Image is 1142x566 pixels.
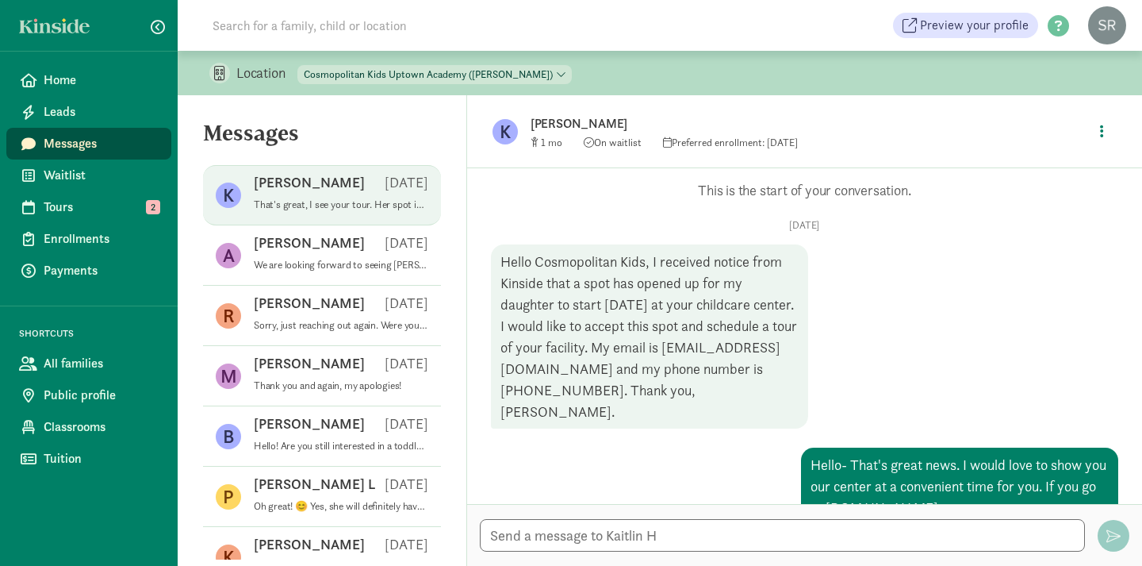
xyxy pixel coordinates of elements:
span: Classrooms [44,418,159,437]
p: [DATE] [385,354,428,373]
p: Hello! Are you still interested in a toddler spot at our center? [254,440,428,452]
a: All families [6,348,171,379]
span: Home [44,71,159,90]
a: Public profile [6,379,171,411]
span: Tuition [44,449,159,468]
figure: K [216,183,241,208]
p: We are looking forward to seeing [PERSON_NAME] again [DATE]!:) [254,259,428,271]
figure: P [216,484,241,510]
p: [DATE] [385,414,428,433]
figure: B [216,424,241,449]
a: Messages [6,128,171,160]
p: [PERSON_NAME] [531,113,1030,135]
span: Tours [44,198,159,217]
p: [DATE] [385,535,428,554]
span: Waitlist [44,166,159,185]
a: Enrollments [6,223,171,255]
p: [PERSON_NAME] [254,535,365,554]
p: [PERSON_NAME] [254,233,365,252]
h5: Messages [178,121,466,159]
p: Thank you and again, my apologies! [254,379,428,392]
p: [PERSON_NAME] [254,294,365,313]
a: Tuition [6,443,171,475]
figure: K [492,119,518,144]
p: [DATE] [385,475,428,494]
figure: R [216,303,241,329]
figure: M [216,364,241,389]
p: [DATE] [385,294,428,313]
p: Sorry, just reaching out again. Were you able to find other care. My apologies, for some reason I... [254,319,428,332]
a: Home [6,64,171,96]
figure: A [216,243,241,268]
span: Preferred enrollment: [DATE] [663,136,798,149]
p: [PERSON_NAME] [254,414,365,433]
span: Public profile [44,386,159,405]
a: Preview your profile [893,13,1038,38]
input: Search for a family, child or location [203,10,648,41]
p: [DATE] [385,173,428,192]
span: Payments [44,261,159,280]
span: 1 [541,136,562,149]
p: [PERSON_NAME] [254,173,365,192]
p: Oh great! 😊 Yes, she will definitely have a spot in our young Waddler Room and we will see you on... [254,500,428,513]
span: All families [44,354,159,373]
p: Location [236,64,297,83]
span: Leads [44,102,159,121]
div: Hello Cosmopolitan Kids, I received notice from Kinside that a spot has opened up for my daughter... [491,244,808,429]
span: 2 [146,200,160,214]
span: Preview your profile [920,16,1029,35]
span: Enrollments [44,229,159,248]
a: Waitlist [6,160,171,191]
a: Tours 2 [6,191,171,223]
p: [DATE] [491,219,1118,232]
p: That's great, I see your tour. Her spot is secured so no need to do anything else at this point. ... [254,198,428,211]
a: Payments [6,255,171,287]
p: [PERSON_NAME] [254,354,365,373]
p: [PERSON_NAME] L [254,475,375,494]
p: This is the start of your conversation. [491,181,1118,200]
span: On waitlist [584,136,642,149]
span: Messages [44,134,159,153]
a: Leads [6,96,171,128]
a: Classrooms [6,411,171,443]
p: [DATE] [385,233,428,252]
